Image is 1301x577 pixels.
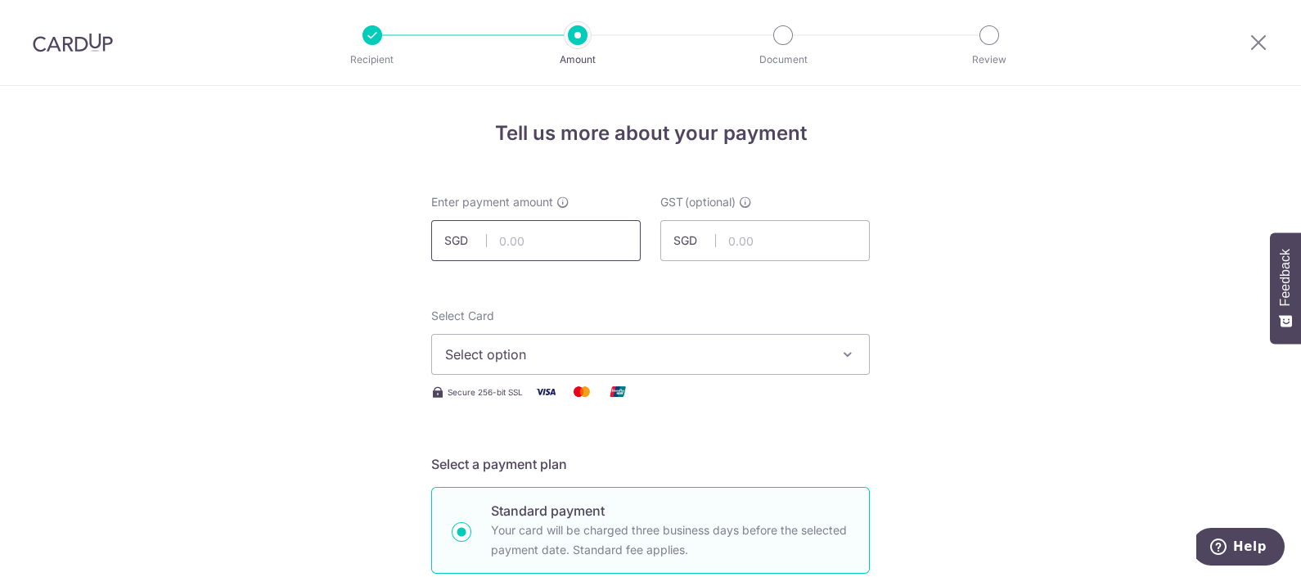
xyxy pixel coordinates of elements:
[444,232,487,249] span: SGD
[491,501,849,521] p: Standard payment
[33,33,113,52] img: CardUp
[685,194,736,210] span: (optional)
[431,309,494,322] span: translation missing: en.payables.payment_networks.credit_card.summary.labels.select_card
[660,194,683,210] span: GST
[431,454,870,474] h5: Select a payment plan
[529,381,562,402] img: Visa
[1270,232,1301,344] button: Feedback - Show survey
[673,232,716,249] span: SGD
[660,220,870,261] input: 0.00
[431,220,641,261] input: 0.00
[491,521,849,560] p: Your card will be charged three business days before the selected payment date. Standard fee appl...
[517,52,638,68] p: Amount
[431,194,553,210] span: Enter payment amount
[448,385,523,399] span: Secure 256-bit SSL
[723,52,844,68] p: Document
[445,345,826,364] span: Select option
[312,52,433,68] p: Recipient
[929,52,1050,68] p: Review
[601,381,634,402] img: Union Pay
[565,381,598,402] img: Mastercard
[1196,528,1285,569] iframe: Opens a widget where you can find more information
[431,119,870,148] h4: Tell us more about your payment
[431,334,870,375] button: Select option
[1278,249,1293,306] span: Feedback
